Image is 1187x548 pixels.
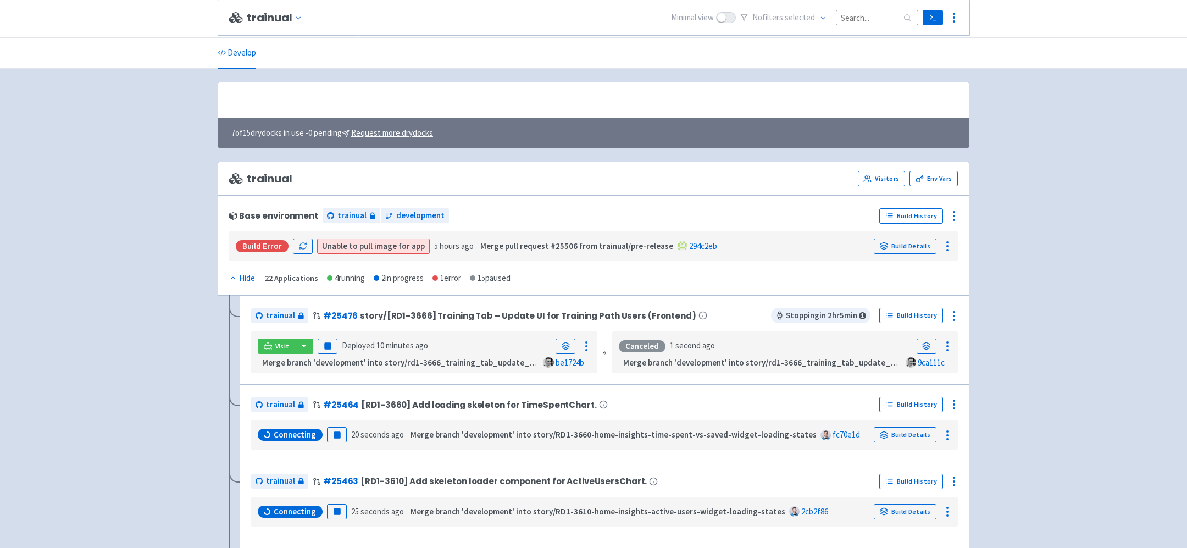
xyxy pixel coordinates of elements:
a: trainual [323,208,380,223]
div: « [603,331,607,374]
a: #25464 [323,399,359,411]
strong: Merge branch 'development' into story/rd1-3666_training_tab_update_ui_for_training_path_coming_up... [262,357,676,368]
time: 1 second ago [670,340,715,351]
a: #25476 [323,310,358,322]
a: development [381,208,449,223]
span: Connecting [274,506,316,517]
time: 20 seconds ago [351,429,404,440]
button: Pause [327,427,347,442]
button: Hide [229,272,256,285]
span: trainual [266,475,295,488]
span: development [396,209,445,222]
a: Unable to pull image for app [322,241,425,251]
span: story/[RD1-3666] Training Tab – Update UI for Training Path Users (Frontend) [360,311,696,320]
strong: Merge branch 'development' into story/rd1-3666_training_tab_update_ui_for_training_path_coming_up... [623,357,1037,368]
span: 7 of 15 drydocks in use - 0 pending [231,127,433,140]
div: 2 in progress [374,272,424,285]
span: [RD1-3660] Add loading skeleton for TimeSpentChart. [361,400,596,409]
span: Minimal view [671,12,714,24]
div: Canceled [619,340,665,352]
div: Base environment [229,211,318,220]
span: trainual [229,173,292,185]
a: Build Details [874,504,936,519]
a: Env Vars [909,171,958,186]
a: #25463 [323,475,358,487]
span: [RD1-3610] Add skeleton loader component for ActiveUsersChart. [360,477,647,486]
a: fc70e1d [833,429,860,440]
time: 10 minutes ago [376,340,428,351]
input: Search... [836,10,918,25]
strong: Merge branch 'development' into story/RD1-3660-home-insights-time-spent-vs-saved-widget-loading-s... [411,429,817,440]
a: be1724b [556,357,584,368]
u: Request more drydocks [351,128,433,138]
strong: Merge branch 'development' into story/RD1-3610-home-insights-active-users-widget-loading-states [411,506,785,517]
a: Visit [258,339,295,354]
div: Hide [229,272,255,285]
button: trainual [247,12,307,24]
div: 15 paused [470,272,511,285]
a: Build History [879,397,943,412]
span: Connecting [274,429,316,440]
span: trainual [266,398,295,411]
div: Build Error [236,240,289,252]
a: 294c2eb [689,241,717,251]
a: 9ca111c [918,357,945,368]
strong: Merge pull request #25506 from trainual/pre-release [480,241,673,251]
a: trainual [251,308,308,323]
a: Terminal [923,10,943,25]
time: 25 seconds ago [351,506,404,517]
a: trainual [251,474,308,489]
div: 22 Applications [265,272,318,285]
a: 2cb2f86 [801,506,828,517]
a: Build Details [874,427,936,442]
a: Build History [879,308,943,323]
a: Build History [879,474,943,489]
span: selected [785,12,815,23]
span: Stopping in 2 hr 5 min [771,308,870,323]
span: Visit [275,342,290,351]
a: Develop [218,38,256,69]
div: 1 error [432,272,461,285]
button: Pause [318,339,337,354]
a: Visitors [858,171,905,186]
button: Pause [327,504,347,519]
a: Build Details [874,239,936,254]
span: Deployed [342,340,428,351]
span: trainual [266,309,295,322]
div: 4 running [327,272,365,285]
span: No filter s [752,12,815,24]
span: trainual [337,209,367,222]
time: 5 hours ago [434,241,474,251]
a: trainual [251,397,308,412]
a: Build History [879,208,943,224]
